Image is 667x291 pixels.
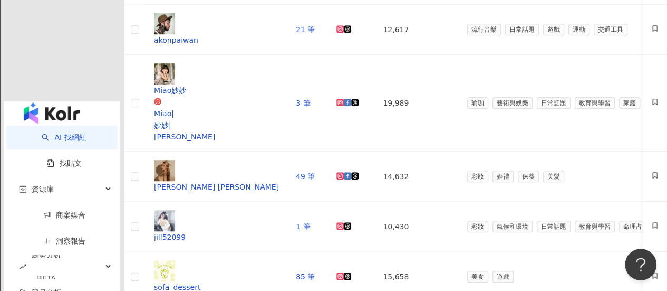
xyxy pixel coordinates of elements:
div: akonpaiwan [154,34,279,46]
a: 找貼文 [47,159,82,167]
span: 婚禮 [492,171,514,182]
img: KOL Avatar [154,160,175,181]
span: rise [19,263,26,270]
div: BETA [32,267,61,290]
span: 日常話題 [505,24,539,35]
span: 瑜珈 [467,97,488,109]
span: 遊戲 [543,24,564,35]
span: 美食 [467,271,488,283]
a: 49 筆 [296,172,315,181]
span: 美髮 [543,171,564,182]
span: [PERSON_NAME] [154,133,215,141]
span: | [169,121,171,129]
iframe: Help Scout Beacon - Open [625,249,656,280]
td: 12,617 [374,5,458,55]
span: 保養 [518,171,539,182]
img: KOL Avatar [154,260,175,281]
span: 交通工具 [594,24,627,35]
img: KOL Avatar [154,63,175,85]
span: 遊戲 [492,271,514,283]
a: KOL Avatar[PERSON_NAME] [PERSON_NAME] [154,160,279,193]
a: 洞察報告 [43,237,85,245]
span: 藝術與娛樂 [492,97,533,109]
span: 彩妝 [467,221,488,232]
span: | [171,109,174,118]
span: 流行音樂 [467,24,501,35]
a: KOL Avatarakonpaiwan [154,13,279,46]
span: 家庭 [619,97,640,109]
span: 日常話題 [537,221,571,232]
span: Miao [154,109,171,118]
a: KOL Avatarjill52099 [154,210,279,243]
span: 資源庫 [32,177,54,201]
a: 3 筆 [296,99,310,107]
td: 14,632 [374,152,458,202]
span: 日常話題 [537,97,571,109]
a: 商案媒合 [43,211,85,219]
span: 教育與學習 [575,97,615,109]
div: [PERSON_NAME] [PERSON_NAME] [154,181,279,193]
span: 趨勢分析 [32,243,61,290]
img: KOL Avatar [154,13,175,34]
span: 教育與學習 [575,221,615,232]
a: KOL AvatarMiao妙妙Miao|妙妙|[PERSON_NAME] [154,63,279,143]
div: Miao妙妙 [154,85,279,96]
a: 85 筆 [296,273,315,281]
span: 運動 [568,24,589,35]
a: 1 筆 [296,222,310,231]
img: logo [24,102,80,124]
img: KOL Avatar [154,210,175,231]
span: 命理占卜 [619,221,653,232]
span: 彩妝 [467,171,488,182]
td: 19,989 [374,55,458,152]
td: 10,430 [374,202,458,252]
span: 妙妙 [154,121,169,129]
a: searchAI 找網紅 [42,133,86,142]
a: 21 筆 [296,25,315,34]
div: jill52099 [154,231,279,243]
span: 氣候和環境 [492,221,533,232]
